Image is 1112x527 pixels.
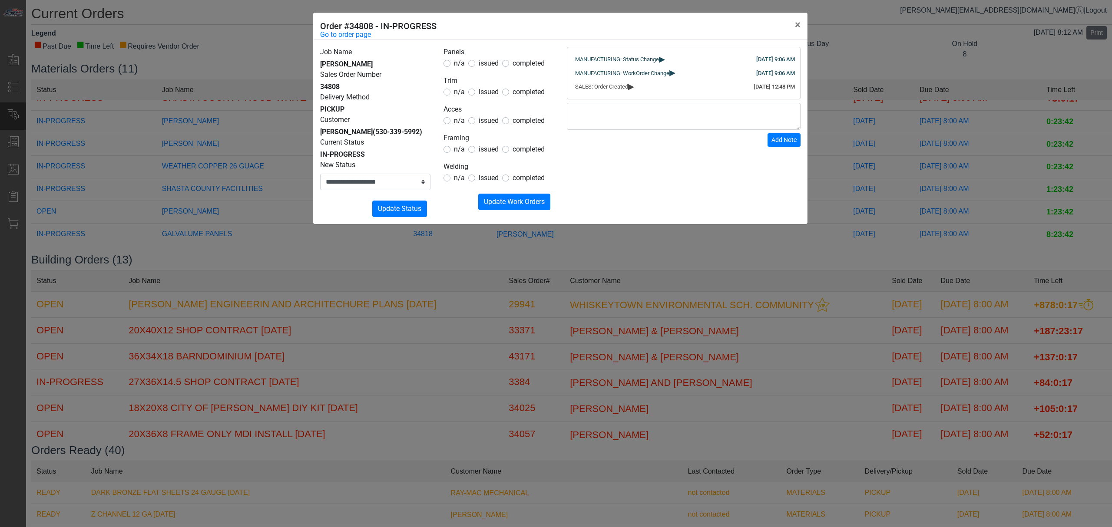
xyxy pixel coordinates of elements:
span: n/a [454,145,465,153]
span: issued [479,59,499,67]
a: Go to order page [320,30,371,40]
div: [DATE] 9:06 AM [756,69,795,78]
span: issued [479,145,499,153]
legend: Panels [443,47,554,58]
span: completed [513,116,545,125]
span: completed [513,174,545,182]
span: Update Status [378,204,421,213]
div: [DATE] 9:06 AM [756,55,795,64]
span: n/a [454,174,465,182]
span: Update Work Orders [484,198,545,206]
label: New Status [320,160,355,170]
legend: Framing [443,133,554,144]
div: SALES: Order Created [575,82,792,91]
h5: Order #34808 - IN-PROGRESS [320,20,437,33]
div: IN-PROGRESS [320,149,430,160]
span: completed [513,59,545,67]
label: Sales Order Number [320,69,381,80]
span: completed [513,145,545,153]
button: Close [788,13,808,37]
label: Job Name [320,47,352,57]
span: ▸ [628,83,634,89]
label: Current Status [320,137,364,148]
button: Add Note [768,133,801,147]
div: [DATE] 12:48 PM [754,82,795,91]
span: ▸ [669,69,675,75]
div: PICKUP [320,104,430,115]
legend: Welding [443,161,554,173]
legend: Trim [443,76,554,87]
span: ▸ [659,56,665,62]
div: MANUFACTURING: Status Change [575,55,792,64]
span: n/a [454,88,465,96]
span: (530-339-5992) [373,128,422,136]
div: 34808 [320,82,430,92]
div: [PERSON_NAME] [320,127,430,137]
span: issued [479,88,499,96]
button: Update Status [372,201,427,217]
span: [PERSON_NAME] [320,60,373,68]
span: issued [479,174,499,182]
div: MANUFACTURING: WorkOrder Change [575,69,792,78]
label: Customer [320,115,350,125]
span: n/a [454,116,465,125]
span: issued [479,116,499,125]
button: Update Work Orders [478,194,550,210]
span: n/a [454,59,465,67]
label: Delivery Method [320,92,370,102]
span: completed [513,88,545,96]
legend: Acces [443,104,554,115]
span: Add Note [771,136,797,143]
